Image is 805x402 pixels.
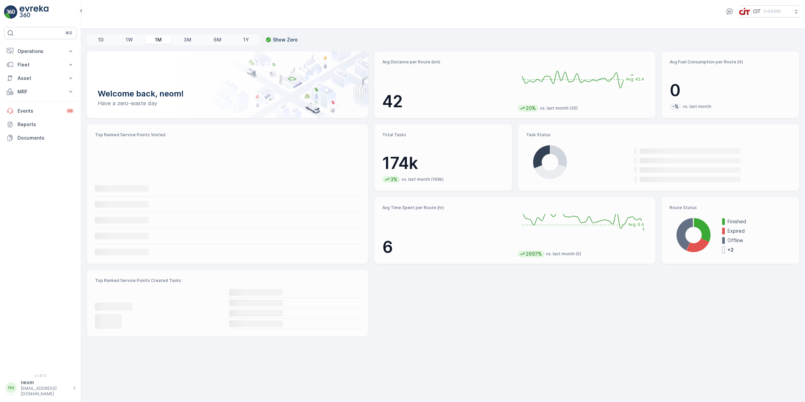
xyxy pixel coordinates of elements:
[18,108,62,114] p: Events
[683,104,711,109] p: vs. last month
[184,36,191,43] p: 3M
[4,118,77,131] a: Reports
[382,205,512,210] p: Avg Time Spent per Route (hr)
[155,36,162,43] p: 1M
[525,251,543,257] p: 2697%
[670,80,791,100] p: 0
[4,104,77,118] a: Events99
[67,108,73,114] p: 99
[18,121,74,128] p: Reports
[21,379,69,386] p: neom
[18,48,63,55] p: Operations
[6,382,17,393] div: NN
[18,61,63,68] p: Fleet
[4,58,77,71] button: Fleet
[126,36,133,43] p: 1W
[540,106,578,111] p: vs. last month (35)
[382,237,512,257] p: 6
[401,177,444,182] p: vs. last month (169k)
[728,237,791,244] p: Offline
[728,218,791,225] p: Finished
[65,30,72,36] p: ⌘B
[4,85,77,98] button: MRF
[20,5,49,19] img: logo_light-DOdMpM7g.png
[98,88,357,99] p: Welcome back, neom!
[382,91,512,112] p: 42
[98,36,104,43] p: 1D
[18,135,74,141] p: Documents
[273,36,298,43] p: Show Zero
[18,88,63,95] p: MRF
[4,45,77,58] button: Operations
[764,9,781,14] p: ( +03:00 )
[4,5,18,19] img: logo
[525,105,537,112] p: 20%
[390,176,398,183] p: 3%
[382,153,504,173] p: 174k
[243,36,249,43] p: 1Y
[4,131,77,145] a: Documents
[18,75,63,82] p: Asset
[546,251,581,257] p: vs. last month (0)
[214,36,221,43] p: 6M
[4,374,77,378] span: v 1.47.3
[382,132,504,138] p: Total Tasks
[95,132,360,138] p: Top Ranked Service Points Visited
[739,5,800,18] button: CIT(+03:00)
[95,278,360,283] p: Top Ranked Service Points Created Tasks
[753,8,761,15] p: CIT
[98,99,357,107] p: Have a zero-waste day
[672,103,679,110] p: -%
[4,379,77,397] button: NNneom[EMAIL_ADDRESS][DOMAIN_NAME]
[4,71,77,85] button: Asset
[526,132,791,138] p: Task Status
[728,228,791,234] p: Expired
[21,386,69,397] p: [EMAIL_ADDRESS][DOMAIN_NAME]
[670,59,791,65] p: Avg Fuel Consumption per Route (lt)
[382,59,512,65] p: Avg Distance per Route (km)
[728,247,734,253] p: + 2
[670,205,791,210] p: Route Status
[739,8,750,15] img: cit-logo_pOk6rL0.png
